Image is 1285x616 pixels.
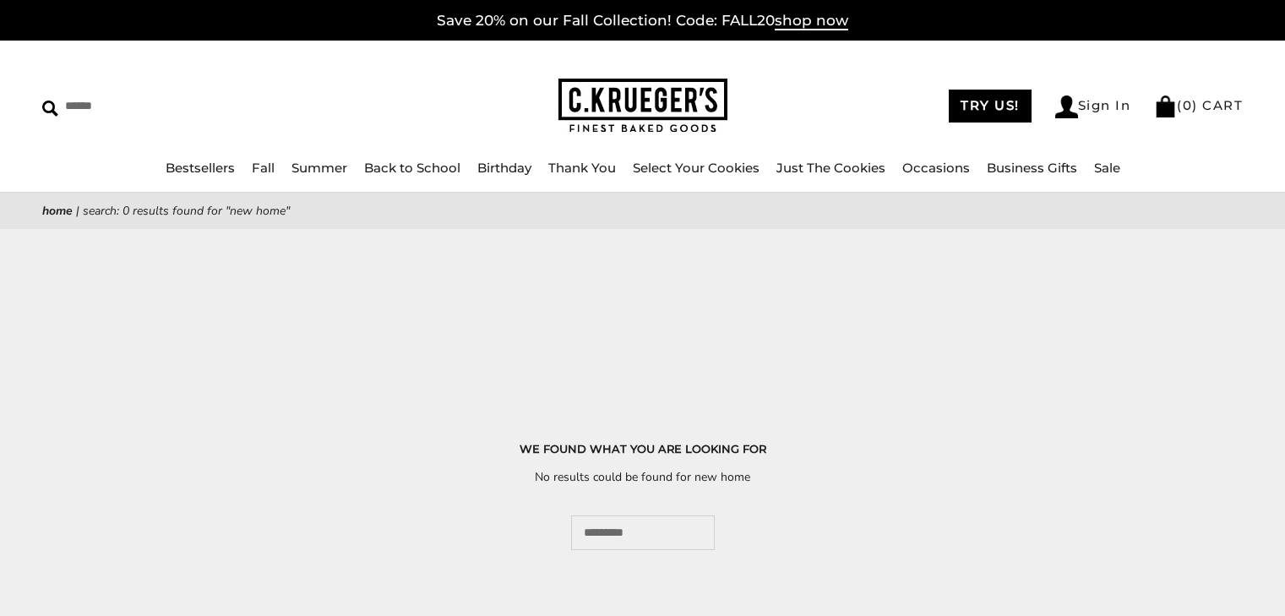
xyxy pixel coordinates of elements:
img: C.KRUEGER'S [558,79,727,134]
span: Search: 0 results found for "new home" [83,203,290,219]
a: Back to School [364,160,460,176]
a: Select Your Cookies [633,160,760,176]
a: (0) CART [1154,97,1243,113]
input: Search... [571,515,715,550]
span: 0 [1183,97,1193,113]
span: | [76,203,79,219]
a: Home [42,203,73,219]
a: Sign In [1055,95,1131,118]
a: Just The Cookies [776,160,885,176]
input: Search [42,93,327,119]
a: Save 20% on our Fall Collection! Code: FALL20shop now [437,12,848,30]
a: Summer [291,160,347,176]
img: Bag [1154,95,1177,117]
a: Business Gifts [987,160,1077,176]
a: Fall [252,160,275,176]
img: Account [1055,95,1078,118]
a: Birthday [477,160,531,176]
p: No results could be found for new home [68,467,1217,487]
a: Sale [1094,160,1120,176]
nav: breadcrumbs [42,201,1243,221]
a: Bestsellers [166,160,235,176]
a: TRY US! [949,90,1032,123]
a: Occasions [902,160,970,176]
a: Thank You [548,160,616,176]
span: shop now [775,12,848,30]
h1: WE FOUND WHAT YOU ARE LOOKING FOR [68,440,1217,458]
img: Search [42,101,58,117]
